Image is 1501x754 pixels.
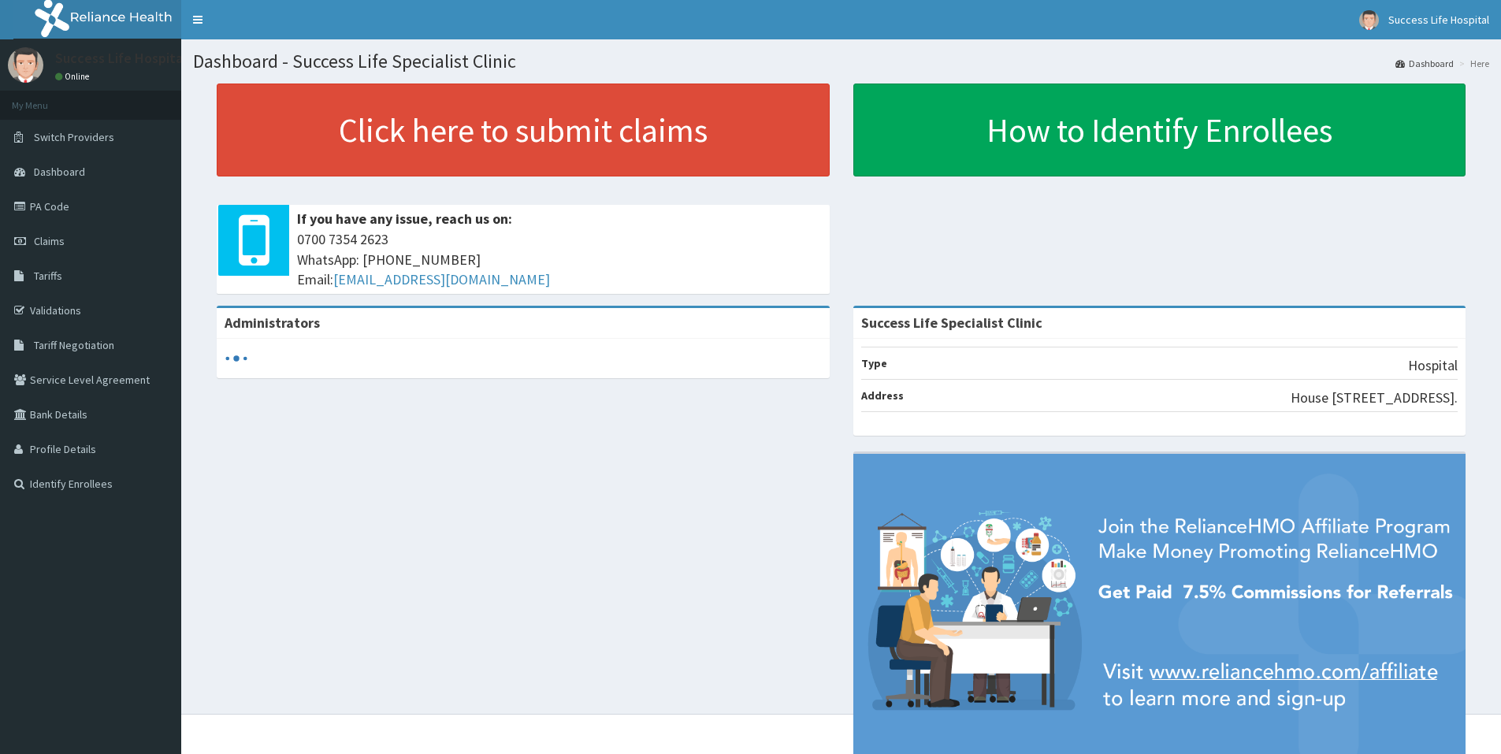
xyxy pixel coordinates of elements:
a: Click here to submit claims [217,84,830,176]
span: Success Life Hospital [1388,13,1489,27]
a: [EMAIL_ADDRESS][DOMAIN_NAME] [333,270,550,288]
span: 0700 7354 2623 WhatsApp: [PHONE_NUMBER] Email: [297,229,822,290]
a: Online [55,71,93,82]
span: Tariffs [34,269,62,283]
span: Tariff Negotiation [34,338,114,352]
b: Administrators [225,314,320,332]
li: Here [1455,57,1489,70]
img: User Image [1359,10,1379,30]
strong: Success Life Specialist Clinic [861,314,1042,332]
svg: audio-loading [225,347,248,370]
a: Dashboard [1395,57,1454,70]
span: Claims [34,234,65,248]
h1: Dashboard - Success Life Specialist Clinic [193,51,1489,72]
span: Dashboard [34,165,85,179]
p: House [STREET_ADDRESS]. [1291,388,1458,408]
b: Type [861,356,887,370]
p: Hospital [1408,355,1458,376]
a: How to Identify Enrollees [853,84,1466,176]
p: Success Life Hospital [55,51,187,65]
span: Switch Providers [34,130,114,144]
img: User Image [8,47,43,83]
b: Address [861,388,904,403]
b: If you have any issue, reach us on: [297,210,512,228]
